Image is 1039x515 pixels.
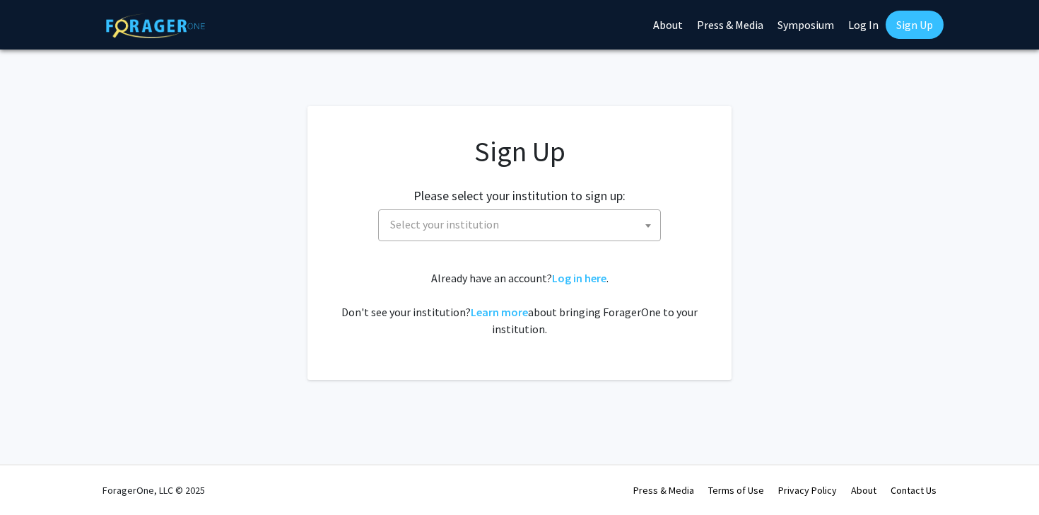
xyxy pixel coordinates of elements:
a: Learn more about bringing ForagerOne to your institution [471,305,528,319]
span: Select your institution [385,210,660,239]
a: Log in here [552,271,606,285]
a: About [851,484,876,497]
span: Select your institution [378,209,661,241]
h1: Sign Up [336,134,703,168]
div: ForagerOne, LLC © 2025 [102,465,205,515]
img: ForagerOne Logo [106,13,205,38]
a: Contact Us [891,484,937,497]
a: Press & Media [633,484,694,497]
div: Already have an account? . Don't see your institution? about bringing ForagerOne to your institut... [336,270,703,337]
a: Terms of Use [708,484,764,497]
a: Sign Up [886,11,944,39]
h2: Please select your institution to sign up: [413,188,626,204]
a: Privacy Policy [778,484,837,497]
span: Select your institution [390,217,499,231]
